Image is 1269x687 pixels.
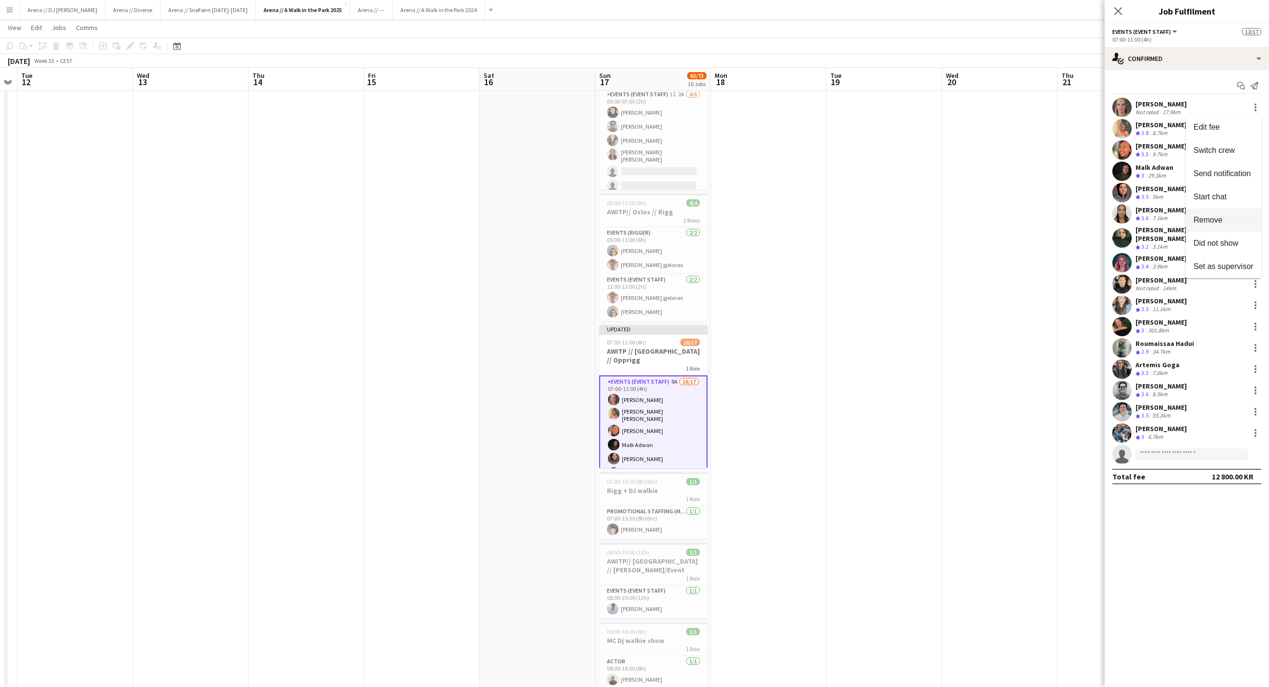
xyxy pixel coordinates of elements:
button: Edit fee [1186,116,1261,139]
button: Did not show [1186,232,1261,255]
span: Switch crew [1194,146,1235,154]
span: Did not show [1194,239,1239,247]
span: Start chat [1194,193,1226,201]
button: Start chat [1186,185,1261,209]
button: Set as supervisor [1186,255,1261,278]
span: Edit fee [1194,123,1220,131]
span: Remove [1194,216,1223,224]
button: Remove [1186,209,1261,232]
button: Send notification [1186,162,1261,185]
span: Set as supervisor [1194,262,1254,270]
span: Send notification [1194,169,1251,178]
button: Switch crew [1186,139,1261,162]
